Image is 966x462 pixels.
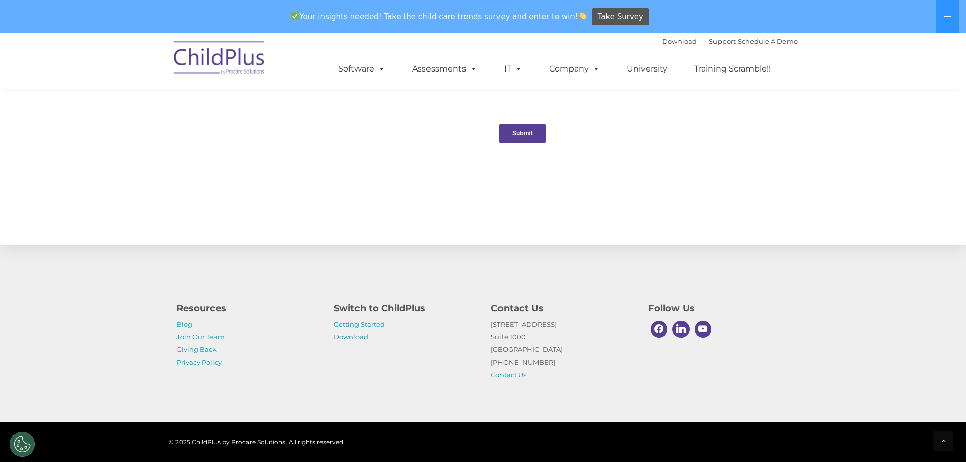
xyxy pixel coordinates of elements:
[176,358,222,366] a: Privacy Policy
[592,8,649,26] a: Take Survey
[491,301,633,315] h4: Contact Us
[494,59,532,79] a: IT
[598,8,643,26] span: Take Survey
[287,7,591,26] span: Your insights needed! Take the child care trends survey and enter to win!
[648,318,670,340] a: Facebook
[692,318,714,340] a: Youtube
[579,12,586,20] img: 👏
[334,301,476,315] h4: Switch to ChildPlus
[684,59,781,79] a: Training Scramble!!
[141,67,172,75] span: Last name
[670,318,692,340] a: Linkedin
[291,12,299,20] img: ✅
[141,109,184,116] span: Phone number
[176,345,217,353] a: Giving Back
[176,320,192,328] a: Blog
[169,34,270,85] img: ChildPlus by Procare Solutions
[328,59,396,79] a: Software
[169,438,345,446] span: © 2025 ChildPlus by Procare Solutions. All rights reserved.
[491,318,633,381] p: [STREET_ADDRESS] Suite 1000 [GEOGRAPHIC_DATA] [PHONE_NUMBER]
[709,37,736,45] a: Support
[334,320,385,328] a: Getting Started
[617,59,677,79] a: University
[648,301,790,315] h4: Follow Us
[402,59,487,79] a: Assessments
[176,333,225,341] a: Join Our Team
[491,371,526,379] a: Contact Us
[539,59,610,79] a: Company
[10,432,35,457] button: Cookies Settings
[662,37,697,45] a: Download
[738,37,798,45] a: Schedule A Demo
[334,333,368,341] a: Download
[176,301,318,315] h4: Resources
[662,37,798,45] font: |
